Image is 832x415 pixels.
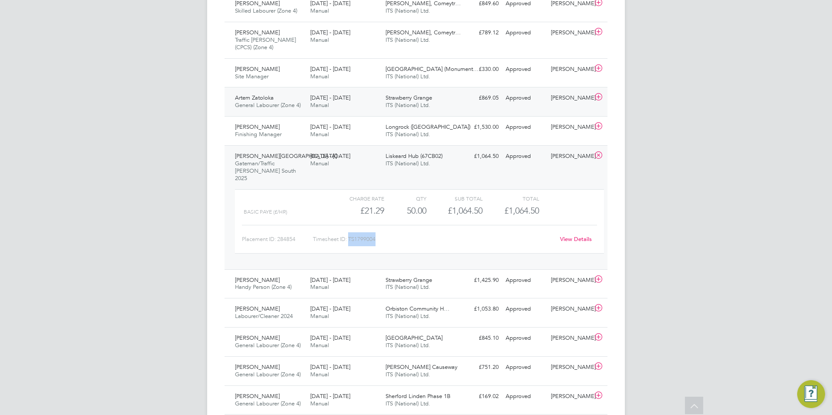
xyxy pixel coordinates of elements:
[547,120,593,134] div: [PERSON_NAME]
[386,36,430,44] span: ITS (National) Ltd.
[457,149,502,164] div: £1,064.50
[310,334,350,341] span: [DATE] - [DATE]
[384,204,426,218] div: 50.00
[386,65,479,73] span: [GEOGRAPHIC_DATA] (Monument…
[235,305,280,312] span: [PERSON_NAME]
[457,389,502,404] div: £169.02
[235,392,280,400] span: [PERSON_NAME]
[386,123,470,131] span: Longrock ([GEOGRAPHIC_DATA])
[457,331,502,345] div: £845.10
[235,131,282,138] span: Finishing Manager
[386,363,457,371] span: [PERSON_NAME] Causeway
[457,26,502,40] div: £789.12
[235,400,301,407] span: General Labourer (Zone 4)
[386,94,432,101] span: Strawberry Grange
[235,73,268,80] span: Site Manager
[310,29,350,36] span: [DATE] - [DATE]
[384,193,426,204] div: QTY
[457,360,502,375] div: £751.20
[235,152,337,160] span: [PERSON_NAME][GEOGRAPHIC_DATA]
[310,276,350,284] span: [DATE] - [DATE]
[235,123,280,131] span: [PERSON_NAME]
[386,334,443,341] span: [GEOGRAPHIC_DATA]
[310,305,350,312] span: [DATE] - [DATE]
[310,160,329,167] span: Manual
[502,302,547,316] div: Approved
[235,65,280,73] span: [PERSON_NAME]
[502,120,547,134] div: Approved
[504,205,539,216] span: £1,064.50
[235,283,292,291] span: Handy Person (Zone 4)
[235,29,280,36] span: [PERSON_NAME]
[310,371,329,378] span: Manual
[426,204,483,218] div: £1,064.50
[457,302,502,316] div: £1,053.80
[547,149,593,164] div: [PERSON_NAME]
[235,312,293,320] span: Labourer/Cleaner 2024
[386,73,430,80] span: ITS (National) Ltd.
[457,62,502,77] div: £330.00
[310,392,350,400] span: [DATE] - [DATE]
[310,65,350,73] span: [DATE] - [DATE]
[547,62,593,77] div: [PERSON_NAME]
[426,193,483,204] div: Sub Total
[502,273,547,288] div: Approved
[457,91,502,105] div: £869.05
[313,232,554,246] div: Timesheet ID: TS1799004
[386,312,430,320] span: ITS (National) Ltd.
[797,380,825,408] button: Engage Resource Center
[386,341,430,349] span: ITS (National) Ltd.
[328,204,384,218] div: £21.29
[547,273,593,288] div: [PERSON_NAME]
[235,94,274,101] span: Artem Zatoloka
[502,149,547,164] div: Approved
[547,26,593,40] div: [PERSON_NAME]
[502,331,547,345] div: Approved
[310,152,350,160] span: [DATE] - [DATE]
[235,160,296,182] span: Gateman/Traffic [PERSON_NAME] South 2025
[560,235,592,243] a: View Details
[547,331,593,345] div: [PERSON_NAME]
[310,123,350,131] span: [DATE] - [DATE]
[502,62,547,77] div: Approved
[386,131,430,138] span: ITS (National) Ltd.
[235,7,297,14] span: Skilled Labourer (Zone 4)
[502,26,547,40] div: Approved
[386,276,432,284] span: Strawberry Grange
[310,312,329,320] span: Manual
[386,160,430,167] span: ITS (National) Ltd.
[547,389,593,404] div: [PERSON_NAME]
[235,363,280,371] span: [PERSON_NAME]
[310,400,329,407] span: Manual
[386,283,430,291] span: ITS (National) Ltd.
[457,120,502,134] div: £1,530.00
[386,392,450,400] span: Sherford Linden Phase 1B
[502,91,547,105] div: Approved
[502,360,547,375] div: Approved
[310,73,329,80] span: Manual
[502,389,547,404] div: Approved
[386,400,430,407] span: ITS (National) Ltd.
[244,209,287,215] span: Basic PAYE (£/HR)
[547,91,593,105] div: [PERSON_NAME]
[242,232,313,246] div: Placement ID: 284854
[235,276,280,284] span: [PERSON_NAME]
[328,193,384,204] div: Charge rate
[386,371,430,378] span: ITS (National) Ltd.
[547,360,593,375] div: [PERSON_NAME]
[235,334,280,341] span: [PERSON_NAME]
[310,341,329,349] span: Manual
[483,193,539,204] div: Total
[310,101,329,109] span: Manual
[457,273,502,288] div: £1,425.90
[235,101,301,109] span: General Labourer (Zone 4)
[386,29,461,36] span: [PERSON_NAME], Comeytr…
[386,152,443,160] span: Liskeard Hub (67CB02)
[547,302,593,316] div: [PERSON_NAME]
[310,131,329,138] span: Manual
[235,341,301,349] span: General Labourer (Zone 4)
[310,283,329,291] span: Manual
[235,371,301,378] span: General Labourer (Zone 4)
[310,94,350,101] span: [DATE] - [DATE]
[386,305,450,312] span: Orbiston Community H…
